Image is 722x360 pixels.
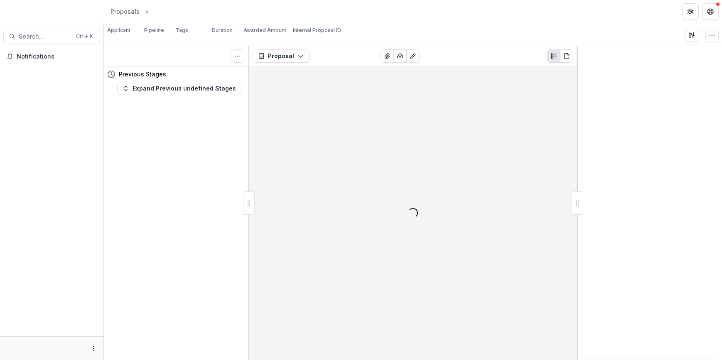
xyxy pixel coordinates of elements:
span: Search... [19,33,71,40]
button: Plaintext view [547,49,560,63]
nav: breadcrumb [107,5,186,17]
div: Ctrl + K [74,32,95,41]
p: Internal Proposal ID [293,27,341,34]
div: Proposals [111,7,140,16]
button: Search... [3,30,100,43]
button: Edit as form [406,49,420,63]
p: Applicant [107,27,130,34]
p: Awarded Amount [243,27,286,34]
button: Proposal [253,49,309,63]
p: Pipeline [144,27,164,34]
a: Proposals [107,5,143,17]
button: Get Help [702,3,719,20]
button: Toggle View Cancelled Tasks [231,49,244,63]
button: PDF view [560,49,573,63]
p: Tags [176,27,188,34]
button: Partners [682,3,699,20]
button: Notifications [3,50,100,63]
button: More [88,343,98,353]
p: Duration [212,27,233,34]
button: Expand Previous undefined Stages [117,82,241,95]
span: Notifications [17,53,97,60]
button: View Attached Files [381,49,394,63]
h4: Previous Stages [119,70,166,78]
